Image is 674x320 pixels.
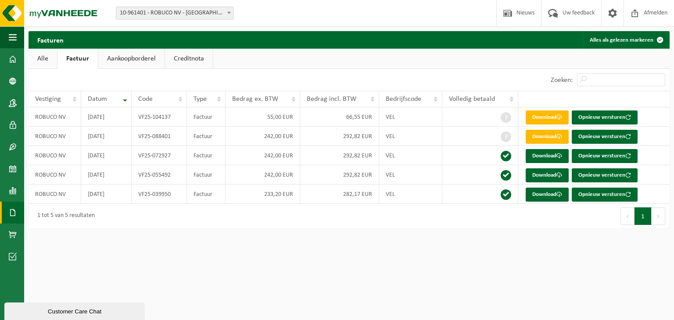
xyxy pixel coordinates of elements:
[379,107,443,127] td: VEL
[652,207,665,225] button: Next
[187,127,226,146] td: Factuur
[526,149,569,163] a: Download
[132,185,187,204] td: VF25-039950
[232,96,278,103] span: Bedrag ex. BTW
[35,96,61,103] span: Vestiging
[57,49,98,69] a: Factuur
[300,146,379,165] td: 292,82 EUR
[187,165,226,185] td: Factuur
[620,207,635,225] button: Previous
[29,31,72,48] h2: Facturen
[81,185,132,204] td: [DATE]
[194,96,207,103] span: Type
[635,207,652,225] button: 1
[572,110,638,124] button: Opnieuw versturen
[226,146,300,165] td: 242,00 EUR
[116,7,234,20] span: 10-961401 - ROBUCO NV - BUGGENHOUT
[88,96,107,103] span: Datum
[187,107,226,127] td: Factuur
[551,77,573,84] label: Zoeken:
[379,165,443,185] td: VEL
[187,146,226,165] td: Factuur
[526,188,569,202] a: Download
[300,107,379,127] td: 66,55 EUR
[226,165,300,185] td: 242,00 EUR
[132,127,187,146] td: VF25-088401
[226,185,300,204] td: 233,20 EUR
[300,185,379,204] td: 282,17 EUR
[165,49,213,69] a: Creditnota
[132,165,187,185] td: VF25-055492
[132,146,187,165] td: VF25-072927
[132,107,187,127] td: VF25-104137
[81,165,132,185] td: [DATE]
[29,107,81,127] td: ROBUCO NV
[116,7,233,19] span: 10-961401 - ROBUCO NV - BUGGENHOUT
[572,130,638,144] button: Opnieuw versturen
[379,146,443,165] td: VEL
[572,188,638,202] button: Opnieuw versturen
[449,96,495,103] span: Volledig betaald
[526,110,569,124] a: Download
[33,208,95,224] div: 1 tot 5 van 5 resultaten
[29,185,81,204] td: ROBUCO NV
[386,96,421,103] span: Bedrijfscode
[526,168,569,182] a: Download
[29,165,81,185] td: ROBUCO NV
[572,149,638,163] button: Opnieuw versturen
[29,127,81,146] td: ROBUCO NV
[379,127,443,146] td: VEL
[583,31,669,49] button: Alles als gelezen markeren
[81,127,132,146] td: [DATE]
[29,49,57,69] a: Alle
[307,96,356,103] span: Bedrag incl. BTW
[4,301,147,320] iframe: chat widget
[226,127,300,146] td: 242,00 EUR
[138,96,153,103] span: Code
[187,185,226,204] td: Factuur
[300,127,379,146] td: 292,82 EUR
[98,49,165,69] a: Aankoopborderel
[300,165,379,185] td: 292,82 EUR
[572,168,638,182] button: Opnieuw versturen
[526,130,569,144] a: Download
[81,146,132,165] td: [DATE]
[81,107,132,127] td: [DATE]
[226,107,300,127] td: 55,00 EUR
[379,185,443,204] td: VEL
[29,146,81,165] td: ROBUCO NV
